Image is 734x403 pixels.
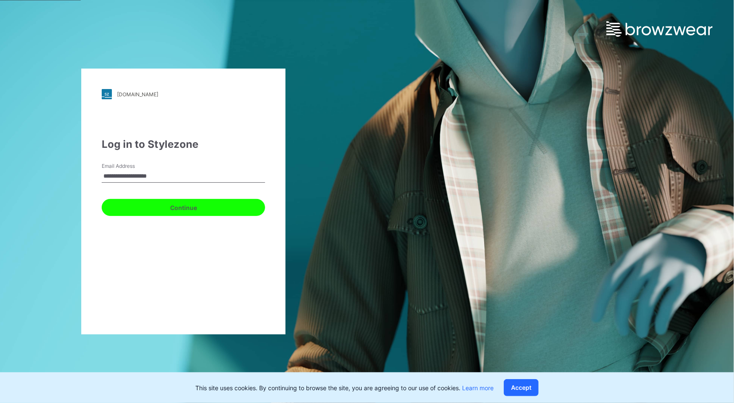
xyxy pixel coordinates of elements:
div: Log in to Stylezone [102,137,265,152]
button: Accept [504,379,539,396]
p: This site uses cookies. By continuing to browse the site, you are agreeing to our use of cookies. [195,383,494,392]
img: browzwear-logo.e42bd6dac1945053ebaf764b6aa21510.svg [606,21,713,37]
img: stylezone-logo.562084cfcfab977791bfbf7441f1a819.svg [102,89,112,99]
label: Email Address [102,162,161,170]
a: Learn more [462,384,494,391]
button: Continue [102,199,265,216]
div: [DOMAIN_NAME] [117,91,158,98]
a: [DOMAIN_NAME] [102,89,265,99]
